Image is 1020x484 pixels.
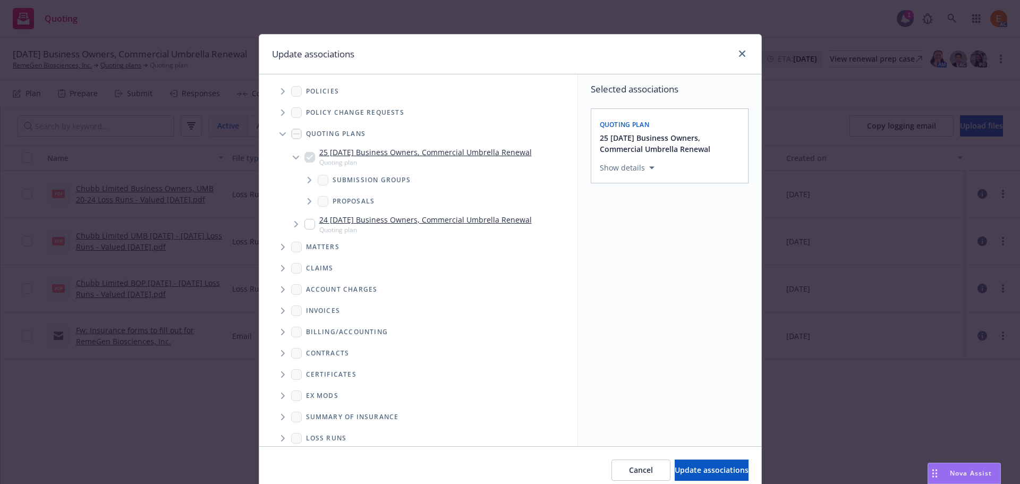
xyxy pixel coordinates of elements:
span: Policies [306,88,339,95]
span: Proposals [333,198,375,205]
span: Summary of insurance [306,414,399,420]
span: Loss Runs [306,435,347,441]
span: Submission groups [333,177,411,183]
div: Drag to move [928,463,941,483]
h1: Update associations [272,47,354,61]
span: Billing/Accounting [306,329,388,335]
span: Quoting plan [319,225,532,234]
span: Selected associations [591,83,749,96]
span: Matters [306,244,339,250]
span: Claims [306,265,334,271]
span: Invoices [306,308,341,314]
button: Update associations [675,460,749,481]
span: Certificates [306,371,356,378]
span: Cancel [629,465,653,475]
a: 24 [DATE] Business Owners, Commercial Umbrella Renewal [319,214,532,225]
a: close [736,47,749,60]
button: 25 [DATE] Business Owners, Commercial Umbrella Renewal [600,132,742,155]
span: Ex Mods [306,393,338,399]
span: Contracts [306,350,350,356]
div: Folder Tree Example [259,321,577,470]
button: Cancel [611,460,670,481]
span: Quoting plans [306,131,366,137]
button: Nova Assist [928,463,1001,484]
span: Update associations [675,465,749,475]
span: Nova Assist [950,469,992,478]
div: Tree Example [259,81,577,321]
button: Show details [596,162,659,174]
span: Quoting plan [600,120,650,129]
span: Policy change requests [306,109,404,116]
span: Account charges [306,286,378,293]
